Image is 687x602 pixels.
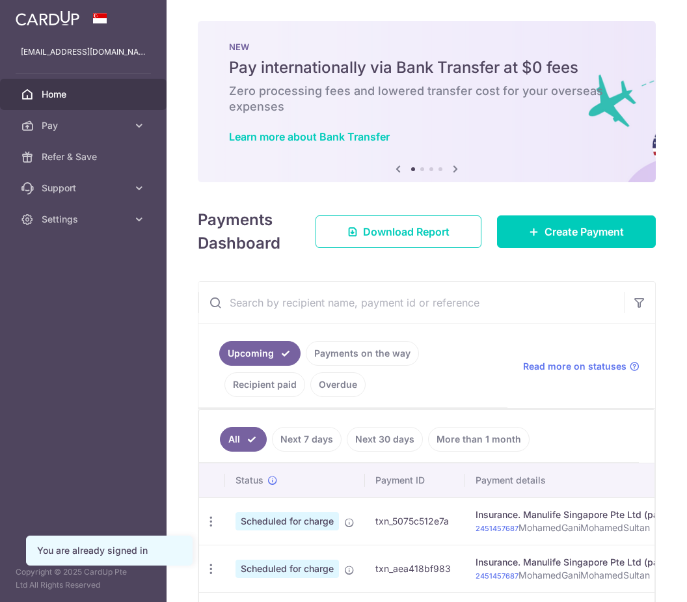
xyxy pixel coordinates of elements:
span: Settings [42,213,128,226]
a: Overdue [310,372,366,397]
div: You are already signed in [37,544,182,557]
h6: Zero processing fees and lowered transfer cost for your overseas expenses [229,83,625,115]
img: Bank transfer banner [198,21,656,182]
a: Upcoming [219,341,301,366]
td: txn_5075c512e7a [365,497,465,545]
td: txn_aea418bf983 [365,545,465,592]
a: All [220,427,267,452]
span: Support [42,182,128,195]
a: Create Payment [497,215,656,248]
a: Payments on the way [306,341,419,366]
p: [EMAIL_ADDRESS][DOMAIN_NAME] [21,46,146,59]
img: CardUp [16,10,79,26]
a: Learn more about Bank Transfer [229,130,390,143]
span: Download Report [363,224,450,239]
a: Next 7 days [272,427,342,452]
p: NEW [229,42,625,52]
span: Scheduled for charge [236,512,339,530]
h5: Pay internationally via Bank Transfer at $0 fees [229,57,625,78]
input: Search by recipient name, payment id or reference [198,282,624,323]
span: Home [42,88,128,101]
a: Recipient paid [224,372,305,397]
span: Scheduled for charge [236,560,339,578]
a: Download Report [316,215,481,248]
span: Refer & Save [42,150,128,163]
a: 2451457687 [476,524,519,533]
span: Status [236,474,263,487]
a: Next 30 days [347,427,423,452]
th: Payment ID [365,463,465,497]
span: Read more on statuses [523,360,626,373]
a: 2451457687 [476,571,519,581]
h4: Payments Dashboard [198,208,292,255]
a: More than 1 month [428,427,530,452]
a: Read more on statuses [523,360,640,373]
span: Pay [42,119,128,132]
span: Create Payment [545,224,624,239]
